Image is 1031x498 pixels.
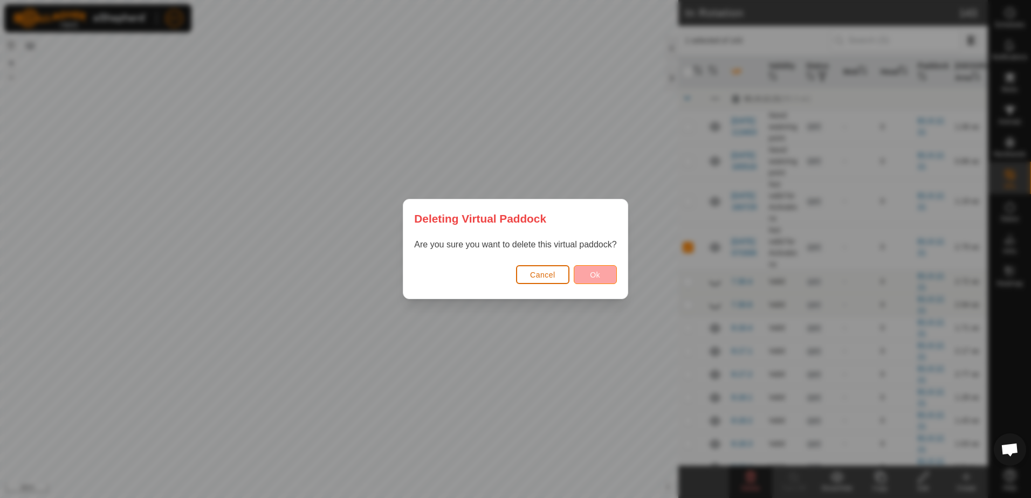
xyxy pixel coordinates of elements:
[414,238,616,251] p: Are you sure you want to delete this virtual paddock?
[590,271,600,279] span: Ok
[414,210,546,227] span: Deleting Virtual Paddock
[530,271,555,279] span: Cancel
[574,265,617,284] button: Ok
[994,433,1026,466] a: Open chat
[516,265,569,284] button: Cancel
